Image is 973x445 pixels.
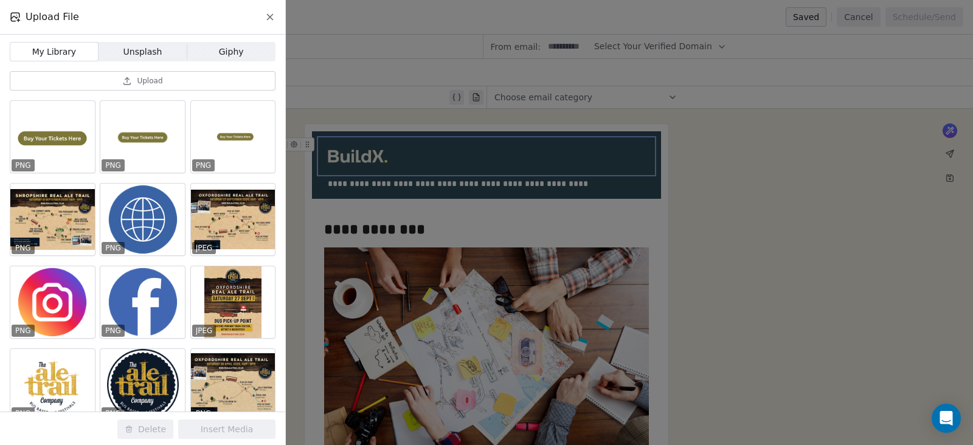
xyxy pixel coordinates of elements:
p: JPEG [196,243,213,253]
span: Upload [137,76,162,86]
button: Delete [117,419,173,439]
button: Insert Media [178,419,275,439]
p: PNG [105,409,121,418]
span: Unsplash [123,46,162,58]
div: Open Intercom Messenger [932,404,961,433]
p: PNG [105,243,121,253]
p: JPEG [196,326,213,336]
p: PNG [15,326,31,336]
p: PNG [15,243,31,253]
p: PNG [105,160,121,170]
p: PNG [15,160,31,170]
span: Upload File [26,10,79,24]
button: Upload [10,71,275,91]
span: Giphy [219,46,244,58]
p: PNG [196,409,212,418]
p: PNG [15,409,31,418]
p: PNG [196,160,212,170]
p: PNG [105,326,121,336]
